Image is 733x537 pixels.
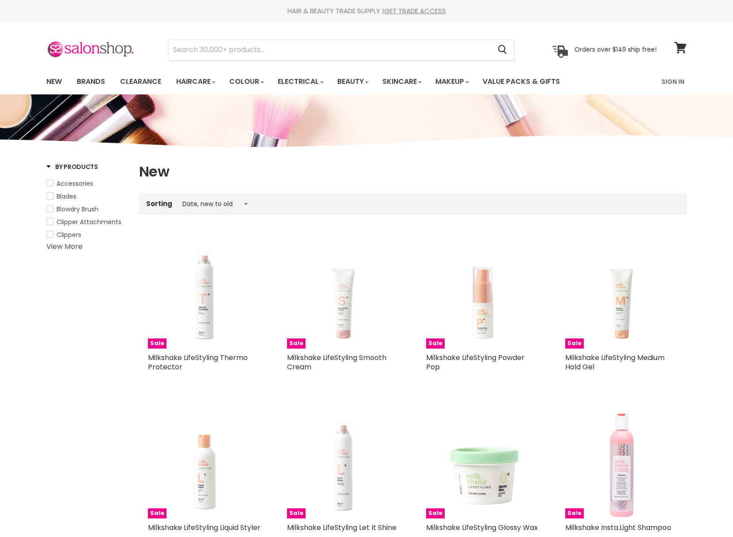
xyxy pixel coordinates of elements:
a: Haircare [170,72,221,91]
a: Value Packs & Gifts [476,72,567,91]
span: Sale [426,508,445,518]
a: Milkshake LifeStyling Liquid Styler [148,522,261,533]
span: Blades [57,192,76,201]
div: HAIR & BEAUTY TRADE SUPPLY | [35,7,698,15]
label: Sorting [146,200,172,207]
a: Milkshake LifeStyling Smooth Cream [287,353,386,372]
a: Milkshake LifeStyling Glossy Wax [426,522,538,533]
span: Sale [287,508,306,518]
a: View More [46,241,83,252]
a: Milkshake LifeStyling Smooth Cream Milkshake LifeStyling Smooth Cream Sale [287,236,400,349]
a: Clipper Attachments [46,217,128,227]
img: Milkshake LifeStyling Smooth Cream [287,236,400,349]
img: Milkshake LifeStyling Glossy Wax [426,406,539,518]
h1: New [139,162,687,181]
a: Milkshake LifeStyling Thermo Protector Milkshake LifeStyling Thermo Protector Sale [148,236,261,349]
span: Sale [148,508,166,518]
img: Milkshake LifeStyling Powder Pop [426,236,539,349]
a: Brands [70,72,112,91]
a: New [40,72,68,91]
input: Search [169,40,491,60]
a: Milkshake LifeStyling Liquid Styler Milkshake LifeStyling Liquid Styler Sale [148,406,261,518]
span: Accessories [57,179,93,188]
a: Milkshake LifeStyling Medium Hold Gel [565,353,665,372]
a: Electrical [271,72,329,91]
p: Orders over $149 ship free! [574,45,657,53]
a: Clippers [46,230,128,240]
a: GET TRADE ACCESS [384,6,446,15]
img: Milkshake Insta.Light Shampoo [565,406,678,518]
span: Clippers [57,230,81,239]
button: Search [491,40,514,60]
a: Milkshake LifeStyling Let It Shine [287,522,397,533]
span: Sale [148,338,166,349]
h3: By Products [46,162,98,171]
a: Milkshake LifeStyling Thermo Protector [148,353,248,372]
span: Sale [287,338,306,349]
a: Skincare [376,72,427,91]
a: Makeup [429,72,474,91]
span: Blowdry Brush [57,205,98,214]
span: Clipper Attachments [57,218,121,226]
img: Milkshake LifeStyling Thermo Protector [148,236,261,349]
form: Product [168,39,514,60]
a: Sign In [656,72,690,91]
a: Milkshake Insta.Light Shampoo [565,522,671,533]
a: Colour [223,72,269,91]
span: Sale [426,338,445,349]
a: Blades [46,192,128,201]
ul: Main menu [40,69,612,94]
a: Clearance [113,72,168,91]
a: Blowdry Brush [46,204,128,214]
span: Sale [565,508,584,518]
a: Milkshake LifeStyling Let It Shine Milkshake LifeStyling Let It Shine Sale [287,406,400,518]
a: Milkshake LifeStyling Glossy Wax Sale [426,406,539,518]
a: Milkshake Insta.Light Shampoo Sale [565,406,678,518]
a: Milkshake LifeStyling Powder Pop Milkshake LifeStyling Powder Pop Sale [426,236,539,349]
iframe: Gorgias live chat messenger [689,496,724,528]
a: Milkshake LifeStyling Medium Hold Gel Milkshake LifeStyling Medium Hold Gel Sale [565,236,678,349]
span: Sale [565,338,584,349]
nav: Main [35,69,698,94]
img: Milkshake LifeStyling Let It Shine [287,406,400,518]
img: Milkshake LifeStyling Liquid Styler [148,406,261,518]
a: Milkshake LifeStyling Powder Pop [426,353,525,372]
a: Accessories [46,179,128,188]
img: Milkshake LifeStyling Medium Hold Gel [565,236,678,349]
a: Beauty [331,72,374,91]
